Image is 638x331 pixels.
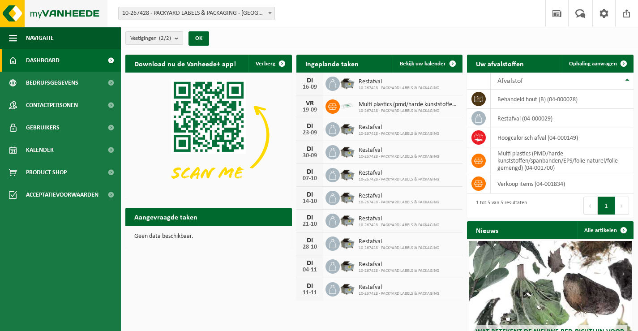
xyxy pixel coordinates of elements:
[359,108,458,114] span: 10-267428 - PACKYARD LABELS & PACKAGING
[301,77,319,84] div: DI
[301,176,319,182] div: 07-10
[301,267,319,273] div: 04-11
[26,27,54,49] span: Navigatie
[301,283,319,290] div: DI
[301,290,319,296] div: 11-11
[301,191,319,198] div: DI
[359,193,439,200] span: Restafval
[301,237,319,244] div: DI
[497,77,523,85] span: Afvalstof
[340,235,355,250] img: WB-5000-GAL-GY-01
[26,184,98,206] span: Acceptatievoorwaarden
[340,75,355,90] img: WB-5000-GAL-GY-01
[159,35,171,41] count: (2/2)
[301,198,319,205] div: 14-10
[301,146,319,153] div: DI
[26,116,60,139] span: Gebruikers
[359,284,439,291] span: Restafval
[359,78,439,86] span: Restafval
[26,72,78,94] span: Bedrijfsgegevens
[359,170,439,177] span: Restafval
[562,55,633,73] a: Ophaling aanvragen
[248,55,291,73] button: Verberg
[301,214,319,221] div: DI
[359,215,439,223] span: Restafval
[340,144,355,159] img: WB-5000-GAL-GY-01
[491,90,634,109] td: behandeld hout (B) (04-000028)
[359,177,439,182] span: 10-267428 - PACKYARD LABELS & PACKAGING
[471,196,527,215] div: 1 tot 5 van 5 resultaten
[130,32,171,45] span: Vestigingen
[26,94,78,116] span: Contactpersonen
[301,84,319,90] div: 16-09
[125,208,206,225] h2: Aangevraagde taken
[467,221,507,239] h2: Nieuws
[296,55,368,72] h2: Ingeplande taken
[359,238,439,245] span: Restafval
[359,154,439,159] span: 10-267428 - PACKYARD LABELS & PACKAGING
[577,221,633,239] a: Alle artikelen
[359,245,439,251] span: 10-267428 - PACKYARD LABELS & PACKAGING
[301,244,319,250] div: 28-10
[301,153,319,159] div: 30-09
[340,258,355,273] img: WB-5000-GAL-GY-01
[188,31,209,46] button: OK
[26,161,67,184] span: Product Shop
[26,139,54,161] span: Kalender
[359,268,439,274] span: 10-267428 - PACKYARD LABELS & PACKAGING
[340,167,355,182] img: WB-5000-GAL-GY-01
[125,31,183,45] button: Vestigingen(2/2)
[301,130,319,136] div: 23-09
[301,168,319,176] div: DI
[491,174,634,193] td: verkoop items (04-001834)
[26,49,60,72] span: Dashboard
[491,128,634,147] td: hoogcalorisch afval (04-000149)
[393,55,462,73] a: Bekijk uw kalender
[340,121,355,136] img: WB-5000-GAL-GY-01
[359,147,439,154] span: Restafval
[301,260,319,267] div: DI
[359,223,439,228] span: 10-267428 - PACKYARD LABELS & PACKAGING
[256,61,275,67] span: Verberg
[125,55,245,72] h2: Download nu de Vanheede+ app!
[583,197,598,215] button: Previous
[134,233,283,240] p: Geen data beschikbaar.
[359,101,458,108] span: Multi plastics (pmd/harde kunststoffen/spanbanden/eps/folie naturel/folie gemeng...
[340,281,355,296] img: WB-5000-GAL-GY-01
[301,107,319,113] div: 19-09
[340,98,355,113] img: LP-SK-00500-LPE-16
[340,189,355,205] img: WB-5000-GAL-GY-01
[340,212,355,228] img: WB-5000-GAL-GY-01
[359,124,439,131] span: Restafval
[359,291,439,297] span: 10-267428 - PACKYARD LABELS & PACKAGING
[301,100,319,107] div: VR
[125,73,292,198] img: Download de VHEPlus App
[119,7,274,20] span: 10-267428 - PACKYARD LABELS & PACKAGING - NAZARETH
[359,261,439,268] span: Restafval
[491,109,634,128] td: restafval (04-000029)
[615,197,629,215] button: Next
[491,147,634,174] td: multi plastics (PMD/harde kunststoffen/spanbanden/EPS/folie naturel/folie gemengd) (04-001700)
[359,131,439,137] span: 10-267428 - PACKYARD LABELS & PACKAGING
[301,221,319,228] div: 21-10
[598,197,615,215] button: 1
[359,200,439,205] span: 10-267428 - PACKYARD LABELS & PACKAGING
[301,123,319,130] div: DI
[118,7,275,20] span: 10-267428 - PACKYARD LABELS & PACKAGING - NAZARETH
[359,86,439,91] span: 10-267428 - PACKYARD LABELS & PACKAGING
[467,55,533,72] h2: Uw afvalstoffen
[400,61,446,67] span: Bekijk uw kalender
[569,61,617,67] span: Ophaling aanvragen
